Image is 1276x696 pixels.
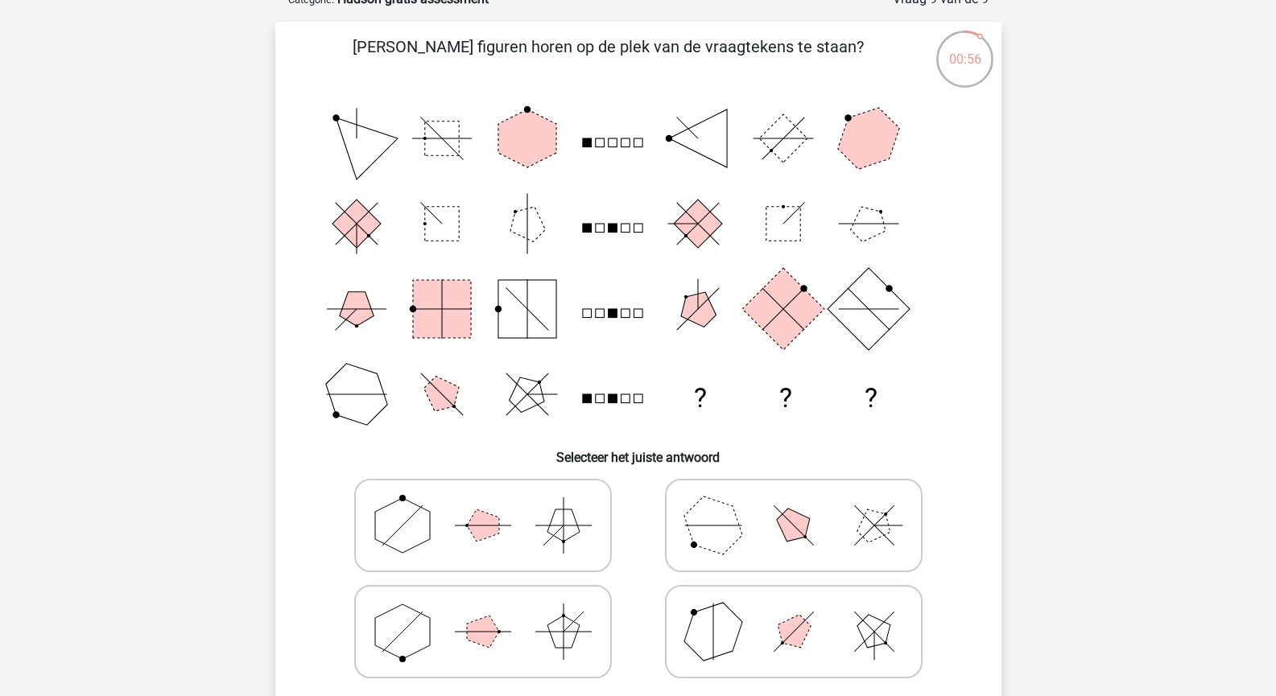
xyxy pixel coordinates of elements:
[935,29,995,69] div: 00:56
[301,437,976,465] h6: Selecteer het juiste antwoord
[693,382,706,414] text: ?
[301,35,915,83] p: [PERSON_NAME] figuren horen op de plek van de vraagtekens te staan?
[865,382,878,414] text: ?
[778,382,791,414] text: ?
